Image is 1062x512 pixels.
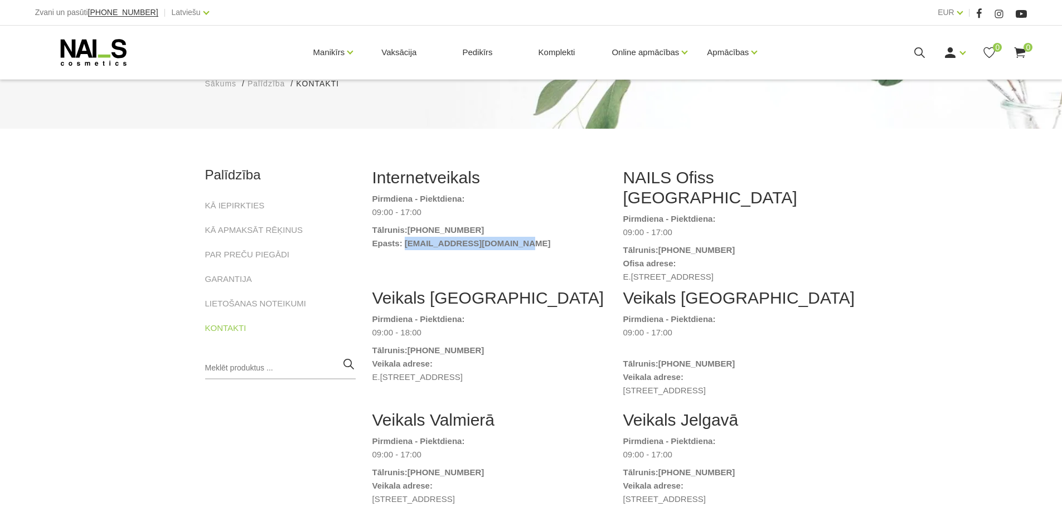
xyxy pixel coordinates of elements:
[296,78,350,90] li: Kontakti
[623,259,676,268] strong: Ofisa adrese:
[623,288,857,308] h2: Veikals [GEOGRAPHIC_DATA]
[993,43,1002,52] span: 0
[623,245,658,255] strong: Tālrunis:
[88,8,158,17] a: [PHONE_NUMBER]
[205,199,265,212] a: KĀ IEPIRKTIES
[372,238,551,248] strong: Epasts: [EMAIL_ADDRESS][DOMAIN_NAME]
[372,436,465,446] strong: Pirmdiena - Piektdiena:
[408,466,484,479] a: [PHONE_NUMBER]
[372,467,408,477] strong: Tālrunis:
[623,436,716,446] strong: Pirmdiena - Piektdiena:
[372,26,425,79] a: Vaksācija
[453,26,501,79] a: Pedikīrs
[372,448,607,461] dd: 09:00 - 17:00
[372,410,607,430] h2: Veikals Valmierā
[205,223,303,237] a: KĀ APMAKSĀT RĒĶINUS
[612,30,679,75] a: Online apmācības
[372,370,607,384] dd: E.[STREET_ADDRESS]
[372,326,607,339] dd: 09:00 - 18:00
[623,214,716,223] strong: Pirmdiena - Piektdiena:
[205,248,289,261] a: PAR PREČU PIEGĀDI
[623,326,857,353] dd: 09:00 - 17:00
[707,30,749,75] a: Apmācības
[623,481,683,490] strong: Veikala adrese:
[405,225,408,235] strong: :
[658,243,735,257] a: [PHONE_NUMBER]
[372,359,433,368] strong: Veikala adrese:
[372,314,465,324] strong: Pirmdiena - Piektdiena:
[172,6,201,19] a: Latviešu
[205,78,237,90] a: Sākums
[205,168,356,182] h2: Palīdzība
[938,6,954,19] a: EUR
[408,344,484,357] a: [PHONE_NUMBER]
[372,168,607,188] h2: Internetveikals
[205,79,237,88] span: Sākums
[205,357,356,379] input: Meklēt produktus ...
[372,225,405,235] strong: Tālrunis
[248,78,285,90] a: Palīdzība
[623,467,658,477] strong: Tālrunis:
[1013,46,1027,60] a: 0
[623,448,857,461] dd: 09:00 - 17:00
[372,206,607,219] dd: 09:00 - 17:00
[623,270,857,284] dd: E.[STREET_ADDRESS]
[658,357,735,370] a: [PHONE_NUMBER]
[623,493,857,506] dd: [STREET_ADDRESS]
[623,359,658,368] strong: Tālrunis:
[968,6,971,19] span: |
[372,345,408,355] strong: Tālrunis:
[372,481,433,490] strong: Veikala adrese:
[313,30,345,75] a: Manikīrs
[408,223,484,237] a: [PHONE_NUMBER]
[623,384,857,397] dd: [STREET_ADDRESS]
[164,6,166,19] span: |
[205,272,252,286] a: GARANTIJA
[623,410,857,430] h2: Veikals Jelgavā
[623,168,857,208] h2: NAILS Ofiss [GEOGRAPHIC_DATA]
[530,26,584,79] a: Komplekti
[205,297,306,310] a: LIETOŠANAS NOTEIKUMI
[623,226,857,239] dd: 09:00 - 17:00
[982,46,996,60] a: 0
[623,372,683,382] strong: Veikala adrese:
[248,79,285,88] span: Palīdzība
[372,194,465,203] strong: Pirmdiena - Piektdiena:
[372,288,607,308] h2: Veikals [GEOGRAPHIC_DATA]
[1024,43,1032,52] span: 0
[623,314,716,324] strong: Pirmdiena - Piektdiena:
[372,493,607,506] dd: [STREET_ADDRESS]
[658,466,735,479] a: [PHONE_NUMBER]
[205,321,246,335] a: KONTAKTI
[35,6,158,19] div: Zvani un pasūti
